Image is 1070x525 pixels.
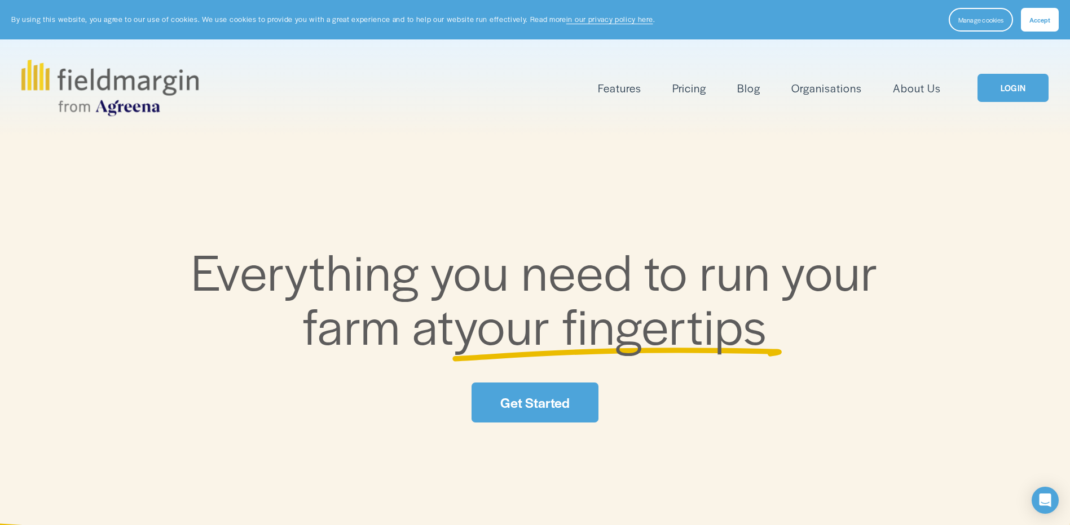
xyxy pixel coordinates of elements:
a: LOGIN [977,74,1049,103]
a: Blog [737,79,760,97]
span: Manage cookies [958,15,1003,24]
button: Manage cookies [949,8,1013,32]
button: Accept [1021,8,1059,32]
a: About Us [893,79,941,97]
span: Accept [1029,15,1050,24]
img: fieldmargin.com [21,60,199,116]
a: Pricing [672,79,706,97]
a: folder dropdown [598,79,641,97]
div: Open Intercom Messenger [1032,487,1059,514]
span: your fingertips [454,289,767,359]
a: Get Started [472,382,598,422]
a: Organisations [791,79,862,97]
p: By using this website, you agree to our use of cookies. We use cookies to provide you with a grea... [11,14,655,25]
span: Features [598,80,641,96]
span: Everything you need to run your farm at [191,235,890,359]
a: in our privacy policy here [566,14,653,24]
